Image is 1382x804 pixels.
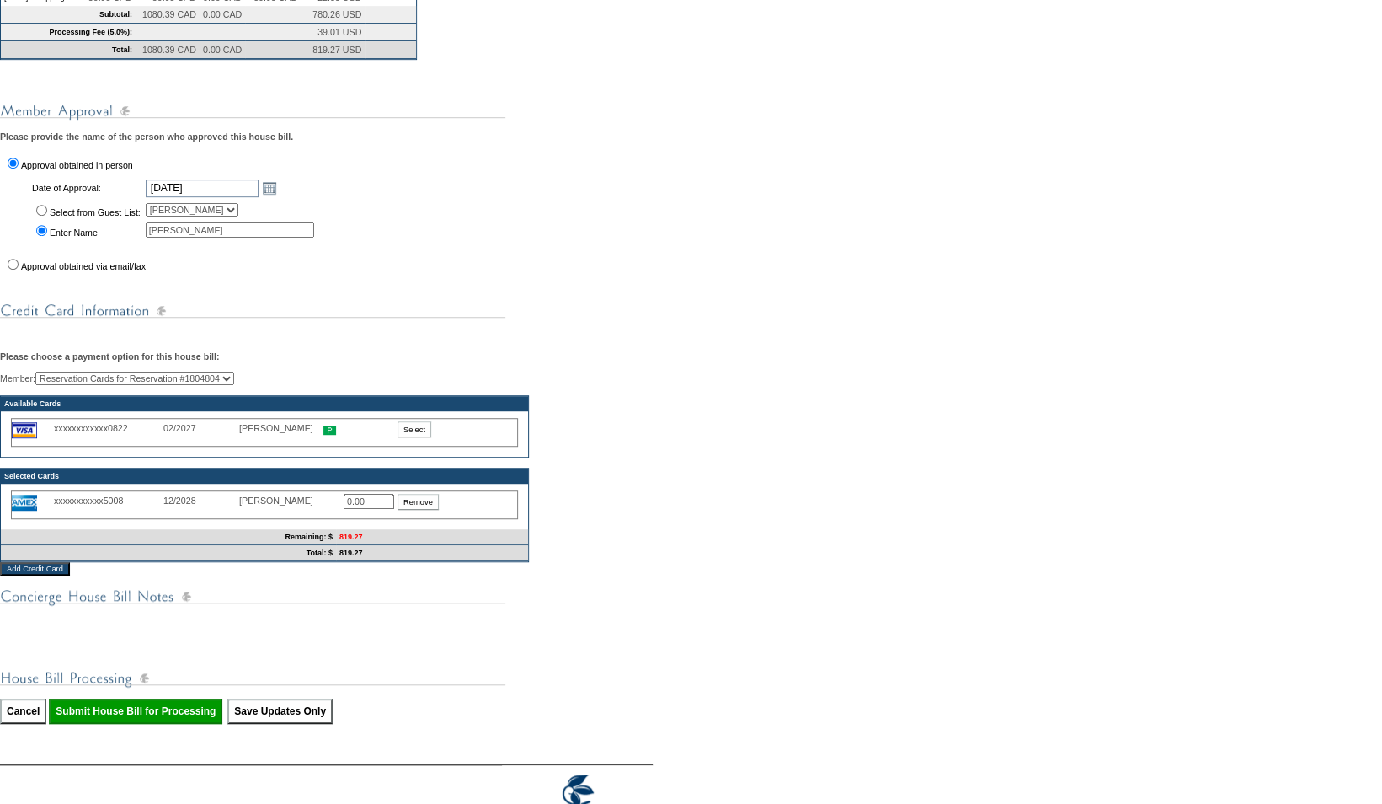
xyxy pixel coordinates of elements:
[49,699,222,724] input: Submit House Bill for Processing
[54,423,163,433] div: xxxxxxxxxxxx0822
[317,27,361,37] span: 39.01 USD
[323,426,336,435] img: icon_primary.gif
[1,6,136,24] td: Subtotal:
[260,179,279,197] a: Open the calendar popup.
[30,177,142,199] td: Date of Approval:
[398,421,431,437] input: Select
[239,423,323,433] div: [PERSON_NAME]
[21,261,146,271] label: Approval obtained via email/fax
[54,496,163,506] div: xxxxxxxxxxx5008
[1,529,336,545] td: Remaining: $
[21,160,133,170] label: Approval obtained in person
[163,423,239,433] div: 02/2027
[336,529,528,545] td: 819.27
[239,496,323,506] div: [PERSON_NAME]
[312,9,361,19] span: 780.26 USD
[1,396,528,411] td: Available Cards
[1,24,136,41] td: Processing Fee (5.0%):
[227,699,333,724] input: Save Updates Only
[1,41,136,59] td: Total:
[12,422,37,438] img: icon_cc_visa.gif
[142,45,196,55] span: 1080.39 CAD
[1,469,528,484] td: Selected Cards
[1,545,336,561] td: Total: $
[142,9,196,19] span: 1080.39 CAD
[336,545,528,561] td: 819.27
[312,45,361,55] span: 819.27 USD
[398,494,439,510] input: Remove
[50,228,98,238] label: Enter Name
[203,9,242,19] span: 0.00 CAD
[50,207,141,217] label: Select from Guest List:
[163,496,239,506] div: 12/2028
[12,495,37,511] img: icon_cc_amex.gif
[203,45,242,55] span: 0.00 CAD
